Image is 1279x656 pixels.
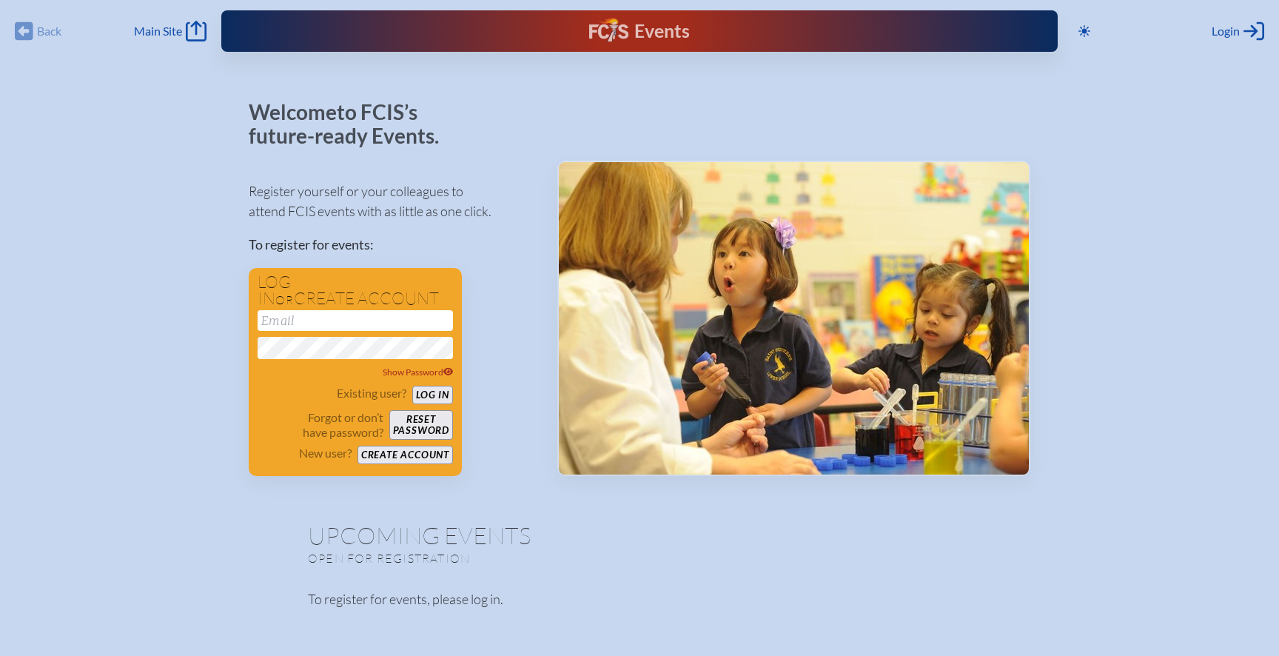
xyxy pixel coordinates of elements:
[357,446,453,464] button: Create account
[389,410,453,440] button: Resetpassword
[299,446,352,461] p: New user?
[258,274,453,307] h1: Log in create account
[249,101,456,147] p: Welcome to FCIS’s future-ready Events.
[275,292,294,307] span: or
[337,386,406,401] p: Existing user?
[308,589,971,609] p: To register for events, please log in.
[258,410,383,440] p: Forgot or don’t have password?
[134,21,207,41] a: Main Site
[308,551,699,566] p: Open for registration
[258,310,453,331] input: Email
[559,162,1029,475] img: Events
[454,18,825,44] div: FCIS Events — Future ready
[383,367,454,378] span: Show Password
[134,24,182,39] span: Main Site
[1212,24,1240,39] span: Login
[249,181,534,221] p: Register yourself or your colleagues to attend FCIS events with as little as one click.
[249,235,534,255] p: To register for events:
[412,386,453,404] button: Log in
[308,523,971,547] h1: Upcoming Events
